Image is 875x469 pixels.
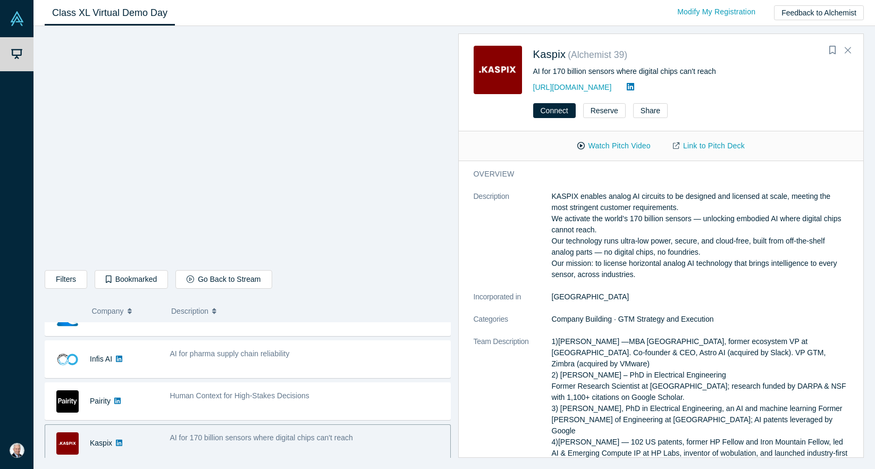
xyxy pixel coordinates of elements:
[45,35,450,262] iframe: Polyview Health
[662,137,756,155] a: Link to Pitch Deck
[666,3,767,21] a: Modify My Registration
[533,48,566,60] a: Kaspix
[90,439,112,447] a: Kaspix
[474,314,552,336] dt: Categories
[90,355,112,363] a: Infis AI
[171,300,208,322] span: Description
[45,270,87,289] button: Filters
[840,42,856,59] button: Close
[56,390,79,413] img: Pairity's Logo
[10,11,24,26] img: Alchemist Vault Logo
[633,103,668,118] button: Share
[171,300,443,322] button: Description
[90,397,111,405] a: Pairity
[92,300,161,322] button: Company
[568,49,627,60] small: ( Alchemist 39 )
[552,315,714,323] span: Company Building · GTM Strategy and Execution
[474,291,552,314] dt: Incorporated in
[170,349,290,358] span: AI for pharma supply chain reliability
[170,391,309,400] span: Human Context for High-Stakes Decisions
[474,169,834,180] h3: overview
[533,66,849,77] div: AI for 170 billion sensors where digital chips can't reach
[95,270,168,289] button: Bookmarked
[552,291,849,303] dd: [GEOGRAPHIC_DATA]
[552,191,849,280] p: KASPIX enables analog AI circuits to be designed and licensed at scale, meeting the most stringen...
[56,432,79,455] img: Kaspix's Logo
[533,103,576,118] button: Connect
[45,1,175,26] a: Class XL Virtual Demo Day
[533,83,612,91] a: [URL][DOMAIN_NAME]
[566,137,662,155] button: Watch Pitch Video
[175,270,272,289] button: Go Back to Stream
[825,43,840,58] button: Bookmark
[56,348,79,371] img: Infis AI's Logo
[474,46,522,94] img: Kaspix's Logo
[774,5,864,20] button: Feedback to Alchemist
[474,191,552,291] dt: Description
[10,443,24,458] img: Bob Kruger's Account
[92,300,124,322] span: Company
[583,103,626,118] button: Reserve
[170,433,353,442] span: AI for 170 billion sensors where digital chips can't reach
